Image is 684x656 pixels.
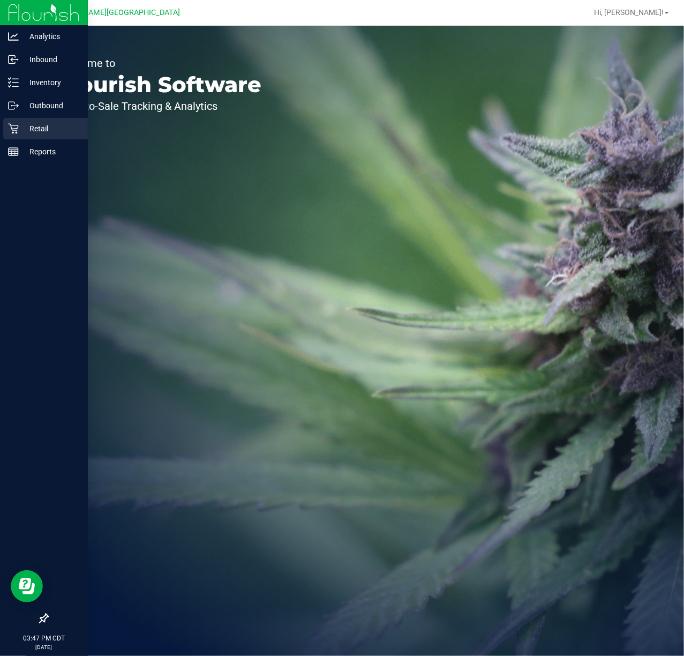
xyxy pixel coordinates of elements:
p: Inventory [19,76,83,89]
p: Retail [19,122,83,135]
inline-svg: Retail [8,123,19,134]
inline-svg: Outbound [8,100,19,111]
inline-svg: Reports [8,146,19,157]
inline-svg: Inventory [8,77,19,88]
p: Reports [19,145,83,158]
p: [DATE] [5,643,83,651]
p: 03:47 PM CDT [5,633,83,643]
inline-svg: Inbound [8,54,19,65]
p: Seed-to-Sale Tracking & Analytics [58,101,261,111]
p: Inbound [19,53,83,66]
iframe: Resource center [11,570,43,602]
p: Analytics [19,30,83,43]
span: Ft [PERSON_NAME][GEOGRAPHIC_DATA] [39,8,180,17]
p: Outbound [19,99,83,112]
p: Flourish Software [58,74,261,95]
inline-svg: Analytics [8,31,19,42]
p: Welcome to [58,58,261,69]
span: Hi, [PERSON_NAME]! [594,8,664,17]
